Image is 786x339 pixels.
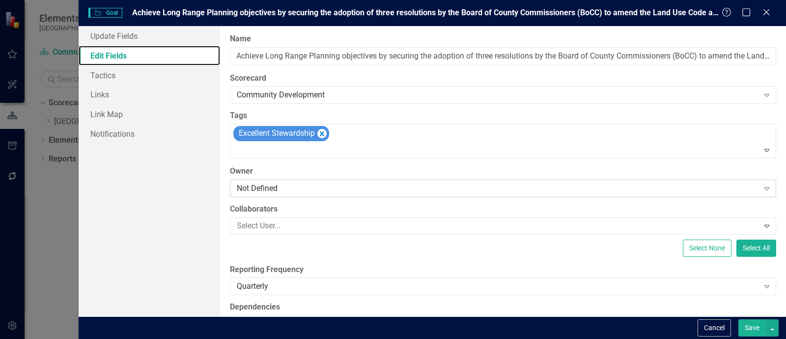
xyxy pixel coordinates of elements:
label: Reporting Frequency [230,264,776,276]
button: Select None [683,240,731,257]
div: Not Defined [237,183,759,194]
div: Remove [object Object] [317,129,327,138]
div: Quarterly [237,281,759,292]
label: Collaborators [230,204,776,215]
button: Save [738,319,766,337]
a: Notifications [79,124,220,144]
label: Dependencies [230,302,776,313]
button: Select All [736,240,776,257]
a: Tactics [79,65,220,85]
button: Cancel [698,319,731,337]
a: Update Fields [79,26,220,46]
span: Goal [88,8,122,18]
input: Goal Name [230,47,776,65]
a: Link Map [79,104,220,124]
span: Excellent Stewardship [239,128,315,138]
div: Community Development [237,90,759,101]
a: Edit Fields [79,46,220,65]
label: Tags [230,110,776,122]
label: Scorecard [230,73,776,84]
label: Name [230,33,776,45]
a: Links [79,85,220,104]
label: Owner [230,166,776,177]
